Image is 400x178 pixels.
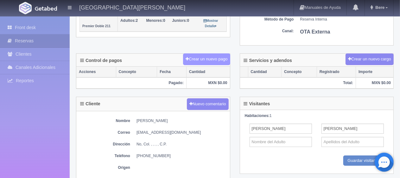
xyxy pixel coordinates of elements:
[343,156,386,166] input: Guardar visitantes
[79,165,130,170] dt: Origen
[186,67,230,77] th: Cantidad
[244,58,292,63] h4: Servicios y adendos
[76,67,116,77] th: Acciones
[374,5,384,10] span: Bere
[120,18,138,23] span: 2
[146,18,163,23] strong: Menores:
[79,130,130,135] dt: Correo
[204,19,218,28] small: Mostrar Detalle
[245,113,389,119] div: 1
[116,67,157,77] th: Concepto
[137,130,227,135] dd: [EMAIL_ADDRESS][DOMAIN_NAME]
[146,18,165,23] span: 0
[80,101,100,106] h4: Cliente
[79,142,130,147] dt: Dirección
[79,3,185,11] h4: [GEOGRAPHIC_DATA][PERSON_NAME]
[243,28,294,34] dt: Canal:
[137,153,227,159] dd: [PHONE_NUMBER]
[243,17,294,22] dt: Método de Pago
[245,114,270,118] strong: Habitaciones:
[76,77,186,89] th: Pagado:
[172,18,187,23] strong: Juniors:
[137,118,227,124] dd: [PERSON_NAME]
[240,77,356,89] th: Total:
[250,124,312,134] input: Nombre del Adulto
[282,67,317,77] th: Concepto
[346,53,394,65] button: Crear un nuevo cargo
[204,18,218,28] a: Mostrar Detalle
[120,18,136,23] strong: Adultos:
[317,67,356,77] th: Registrado
[35,6,57,11] img: Getabed
[82,24,111,28] small: Premier Doble 211
[79,118,130,124] dt: Nombre
[248,67,282,77] th: Cantidad
[157,67,187,77] th: Fecha
[300,29,330,34] b: OTA Externa
[19,2,32,14] img: Getabed
[183,53,230,65] button: Crear un nuevo pago
[356,67,393,77] th: Importe
[186,77,230,89] th: MXN $0.00
[244,101,270,106] h4: Visitantes
[300,17,390,22] dd: Reserva Interna
[79,153,130,159] dt: Teléfono
[356,77,393,89] th: MXN $0.00
[250,137,312,147] input: Nombre del Adulto
[80,58,122,63] h4: Control de pagos
[137,142,227,147] dd: No, Col. , , , , C.P.
[187,98,229,110] button: Nuevo comentario
[172,18,189,23] span: 0
[321,124,384,134] input: Apellidos del Adulto
[321,137,384,147] input: Apellidos del Adulto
